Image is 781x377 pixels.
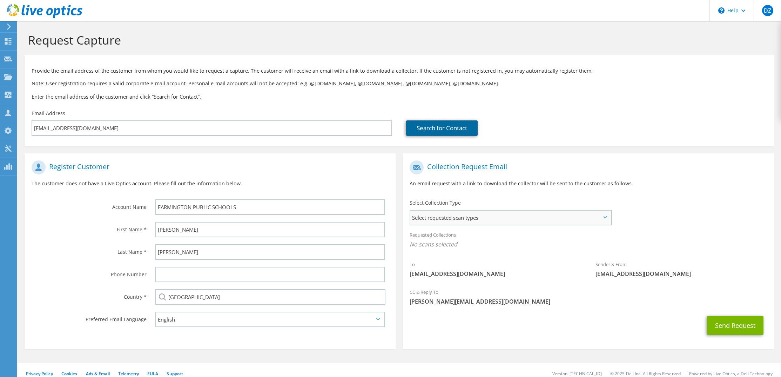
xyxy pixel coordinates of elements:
a: EULA [147,371,158,377]
div: Requested Collections [403,227,774,253]
label: Last Name * [32,244,147,256]
span: No scans selected [410,240,767,248]
a: Cookies [61,371,78,377]
a: Telemetry [118,371,139,377]
label: First Name * [32,222,147,233]
div: To [403,257,588,281]
span: [EMAIL_ADDRESS][DOMAIN_NAME] [410,270,581,278]
a: Ads & Email [86,371,110,377]
a: Privacy Policy [26,371,53,377]
a: Search for Contact [406,120,478,136]
p: An email request with a link to download the collector will be sent to the customer as follows. [410,180,767,187]
label: Account Name [32,199,147,211]
h1: Request Capture [28,33,767,47]
a: Support [167,371,183,377]
p: The customer does not have a Live Optics account. Please fill out the information below. [32,180,389,187]
h1: Collection Request Email [410,160,763,174]
li: Version: [TECHNICAL_ID] [552,371,602,377]
div: Sender & From [588,257,774,281]
button: Send Request [707,316,763,335]
span: [EMAIL_ADDRESS][DOMAIN_NAME] [595,270,767,278]
h1: Register Customer [32,160,385,174]
svg: \n [718,7,725,14]
span: DZ [762,5,773,16]
p: Provide the email address of the customer from whom you would like to request a capture. The cust... [32,67,767,75]
h3: Enter the email address of the customer and click “Search for Contact”. [32,93,767,100]
li: Powered by Live Optics, a Dell Technology [689,371,773,377]
label: Preferred Email Language [32,312,147,323]
span: [PERSON_NAME][EMAIL_ADDRESS][DOMAIN_NAME] [410,298,767,305]
span: Select requested scan types [410,211,611,225]
div: CC & Reply To [403,285,774,309]
label: Email Address [32,110,65,117]
label: Country * [32,289,147,300]
p: Note: User registration requires a valid corporate e-mail account. Personal e-mail accounts will ... [32,80,767,87]
li: © 2025 Dell Inc. All Rights Reserved [610,371,681,377]
label: Phone Number [32,267,147,278]
label: Select Collection Type [410,199,461,206]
